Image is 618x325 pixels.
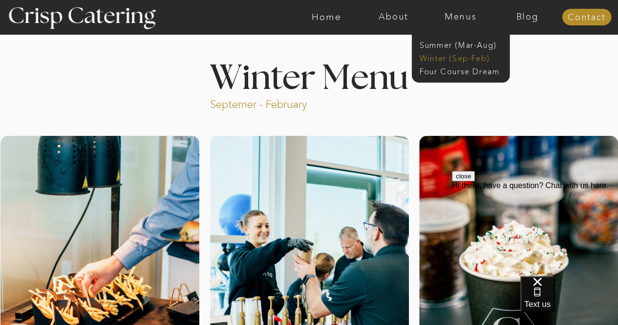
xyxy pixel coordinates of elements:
[420,66,507,75] a: Four Course Dream
[562,13,611,22] a: Contact
[293,12,360,22] a: Home
[452,171,618,288] iframe: podium webchat widget prompt
[360,12,427,22] a: About
[420,53,500,62] a: Winter (Sep-Feb)
[520,276,618,325] iframe: podium webchat widget bubble
[494,12,561,22] a: Blog
[210,97,344,108] p: Septemer - February
[427,12,494,22] a: Menus
[173,62,445,90] h1: Winter Menu
[420,40,507,49] a: Summer (Mar-Aug)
